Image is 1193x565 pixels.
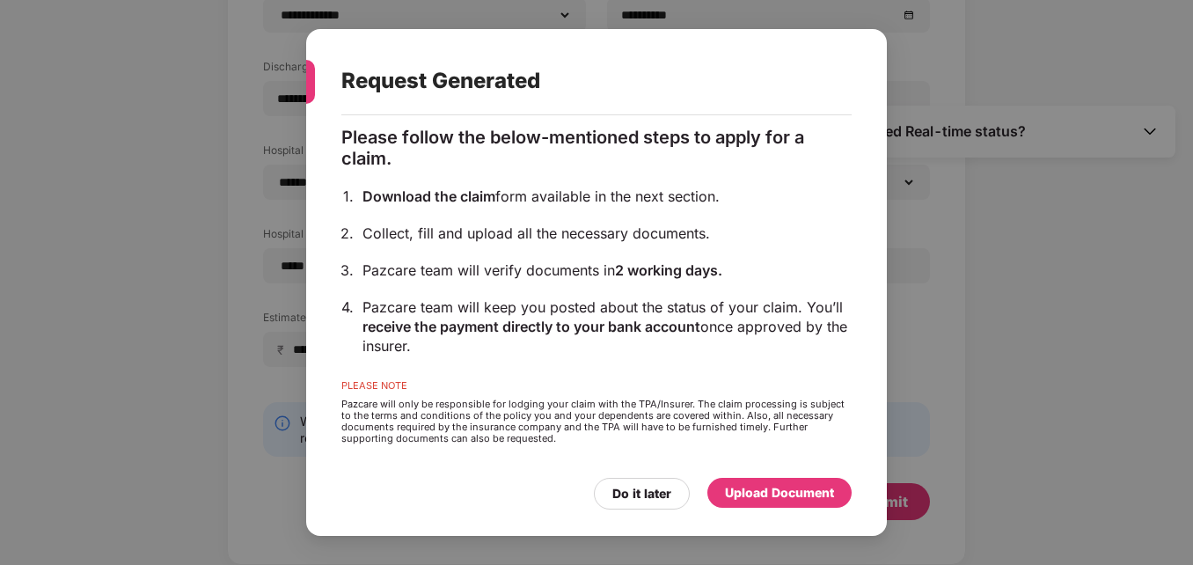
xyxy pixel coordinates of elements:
div: 4. [341,297,354,317]
span: Download the claim [362,187,495,205]
div: Request Generated [341,47,809,115]
div: Please follow the below-mentioned steps to apply for a claim. [341,127,848,169]
div: Pazcare team will keep you posted about the status of your claim. You’ll once approved by the ins... [362,297,848,356]
div: Do it later [612,484,671,503]
div: form available in the next section. [362,187,848,206]
div: 1. [343,187,354,206]
div: Upload Document [725,483,834,503]
div: Collect, fill and upload all the necessary documents. [362,224,848,243]
div: Pazcare will only be responsible for lodging your claim with the TPA/Insurer. The claim processin... [341,399,848,444]
div: PLEASE NOTE [341,380,848,399]
div: 3. [340,260,354,280]
span: 2 working days. [615,261,722,279]
div: 2. [340,224,354,243]
span: receive the payment directly to your bank account [362,318,700,335]
div: Pazcare team will verify documents in [362,260,848,280]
